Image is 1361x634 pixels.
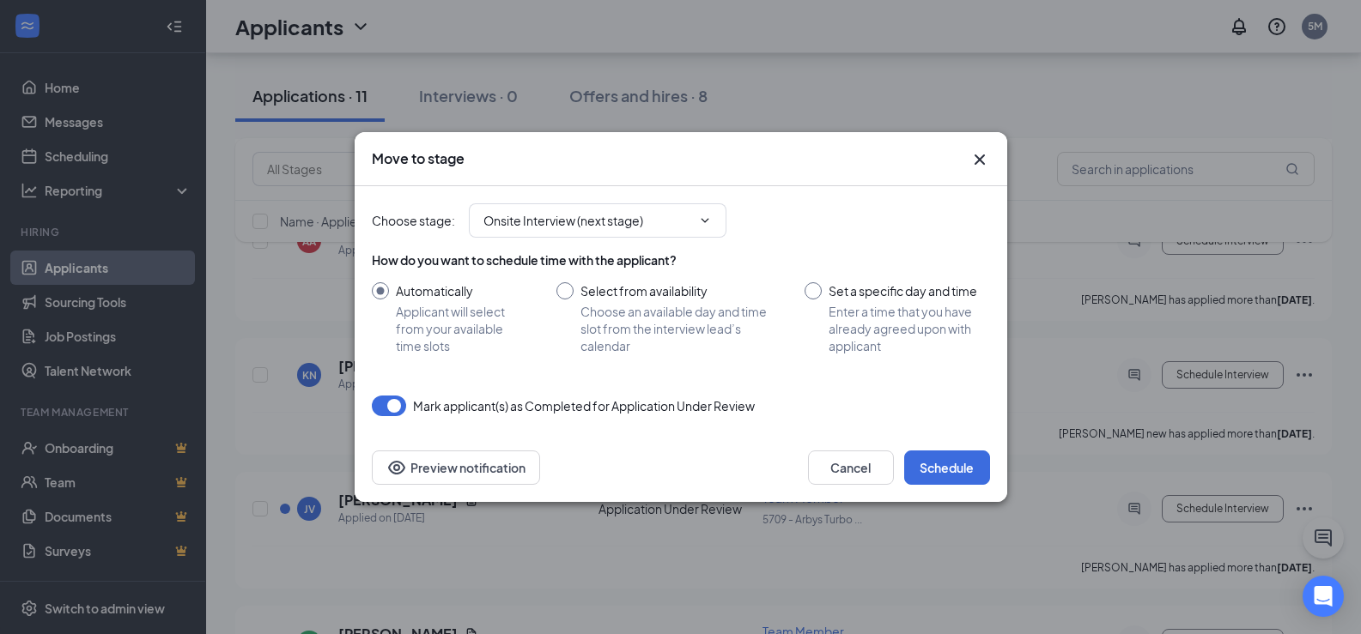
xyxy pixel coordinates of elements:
svg: Cross [969,149,990,170]
button: Close [969,149,990,170]
button: Cancel [808,450,894,485]
button: Schedule [904,450,990,485]
svg: Eye [386,457,407,478]
span: Mark applicant(s) as Completed for Application Under Review [413,395,755,416]
div: Open Intercom Messenger [1303,576,1344,617]
svg: ChevronDown [698,214,712,227]
span: Choose stage : [372,211,455,230]
h3: Move to stage [372,149,465,168]
button: Preview notificationEye [372,450,540,485]
div: How do you want to schedule time with the applicant? [372,251,990,269]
